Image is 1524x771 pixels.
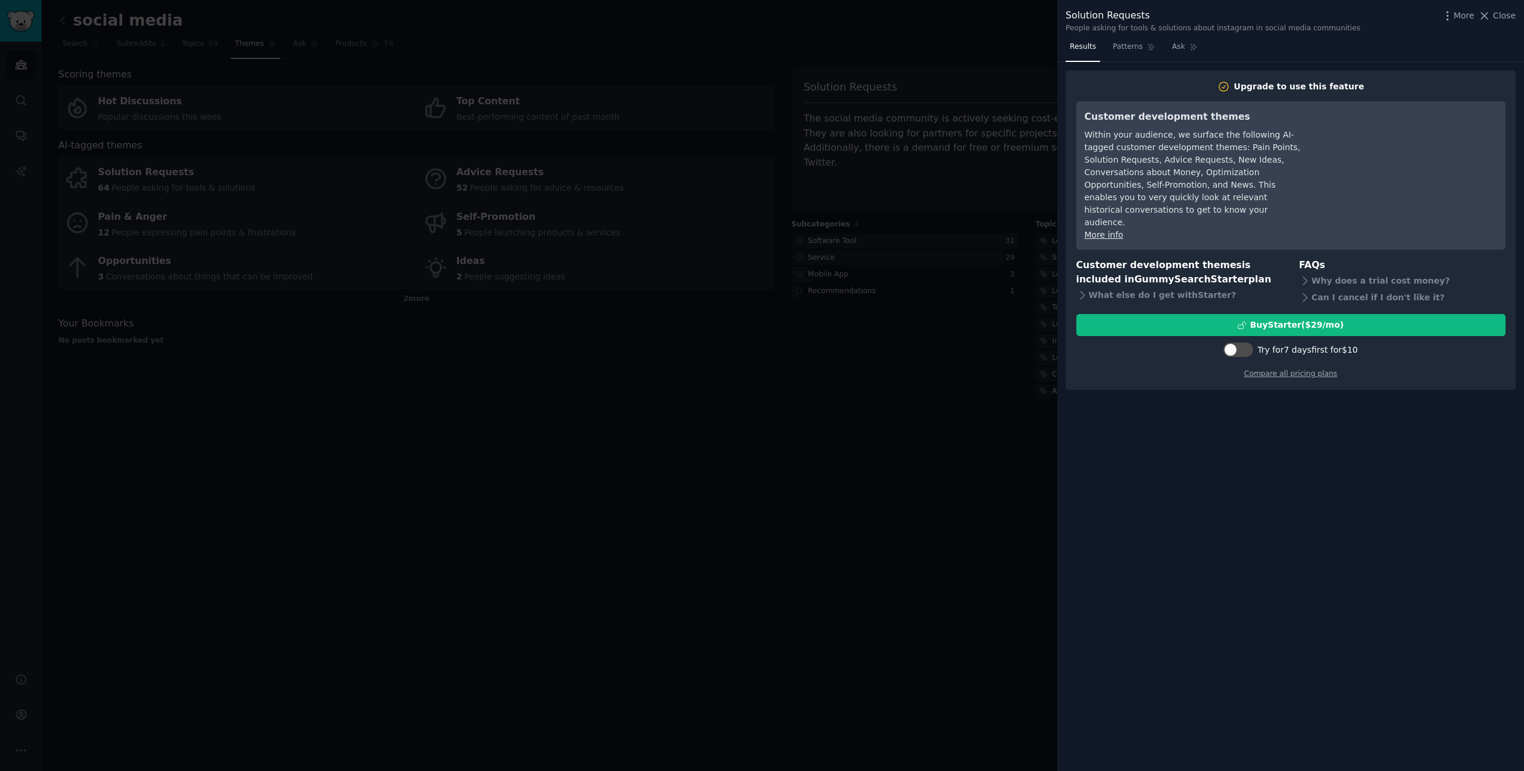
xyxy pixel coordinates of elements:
div: People asking for tools & solutions about instagram in social media communities [1066,23,1360,34]
div: Solution Requests [1066,8,1360,23]
div: Within your audience, we surface the following AI-tagged customer development themes: Pain Points... [1085,129,1302,229]
h3: Customer development themes is included in plan [1076,258,1283,287]
span: Patterns [1113,42,1142,52]
div: Upgrade to use this feature [1234,80,1364,93]
h3: FAQs [1299,258,1506,273]
iframe: YouTube video player [1319,110,1497,199]
span: Close [1493,10,1516,22]
span: GummySearch Starter [1134,273,1248,285]
a: More info [1085,230,1123,240]
a: Results [1066,38,1100,62]
div: What else do I get with Starter ? [1076,287,1283,304]
h3: Customer development themes [1085,110,1302,125]
div: Buy Starter ($ 29 /mo ) [1250,319,1344,331]
a: Ask [1168,38,1202,62]
button: Close [1478,10,1516,22]
button: BuyStarter($29/mo) [1076,314,1506,336]
button: More [1441,10,1475,22]
a: Compare all pricing plans [1244,369,1337,378]
div: Try for 7 days first for $10 [1257,344,1357,356]
span: Ask [1172,42,1185,52]
div: Can I cancel if I don't like it? [1299,289,1506,306]
a: Patterns [1108,38,1159,62]
span: More [1454,10,1475,22]
span: Results [1070,42,1096,52]
div: Why does a trial cost money? [1299,272,1506,289]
